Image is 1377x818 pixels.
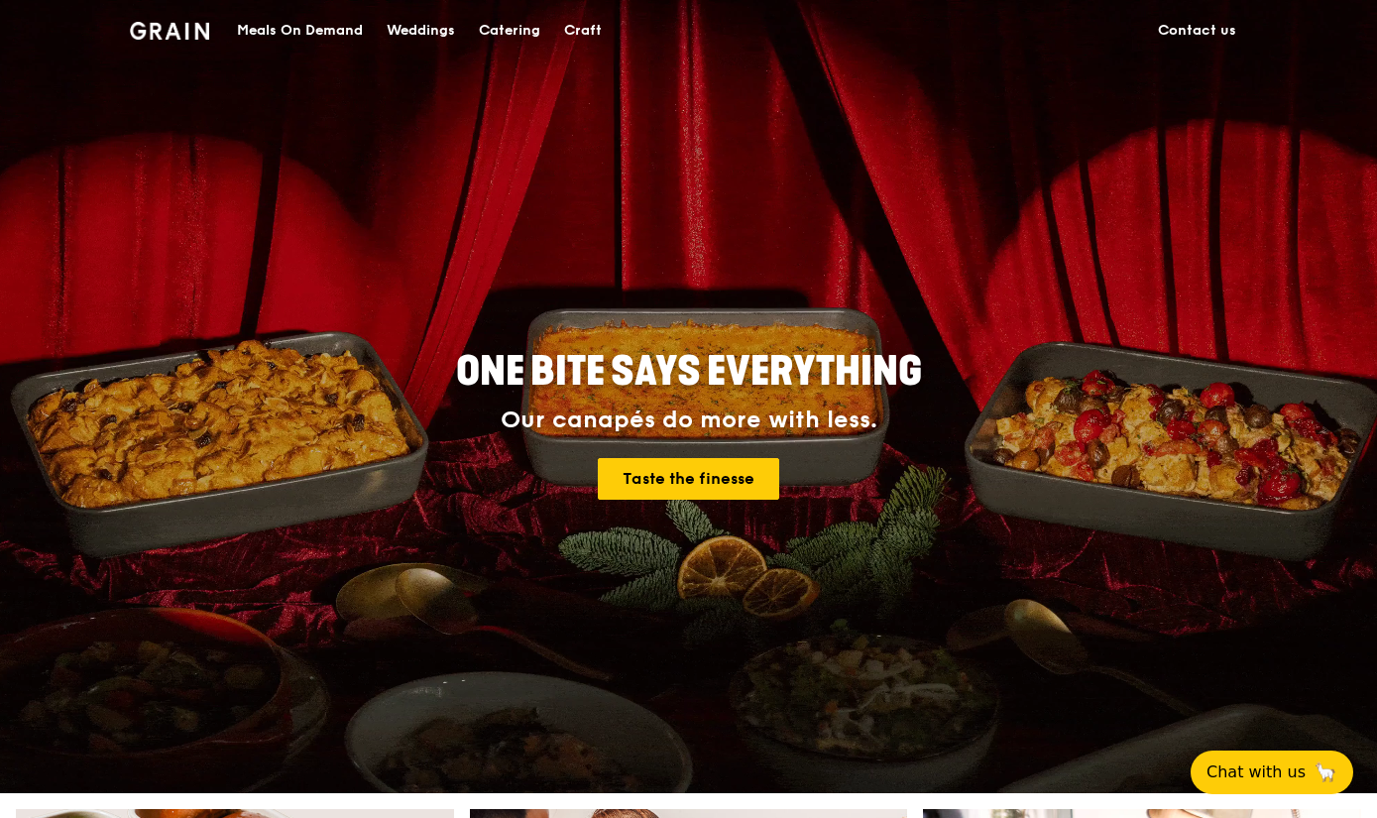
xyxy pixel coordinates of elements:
[237,1,363,60] div: Meals On Demand
[564,1,602,60] div: Craft
[479,1,540,60] div: Catering
[598,458,779,500] a: Taste the finesse
[375,1,467,60] a: Weddings
[130,22,210,40] img: Grain
[1314,760,1337,784] span: 🦙
[387,1,455,60] div: Weddings
[552,1,614,60] a: Craft
[467,1,552,60] a: Catering
[1191,751,1353,794] button: Chat with us🦙
[1206,760,1306,784] span: Chat with us
[1146,1,1248,60] a: Contact us
[332,407,1046,434] div: Our canapés do more with less.
[456,348,922,396] span: ONE BITE SAYS EVERYTHING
